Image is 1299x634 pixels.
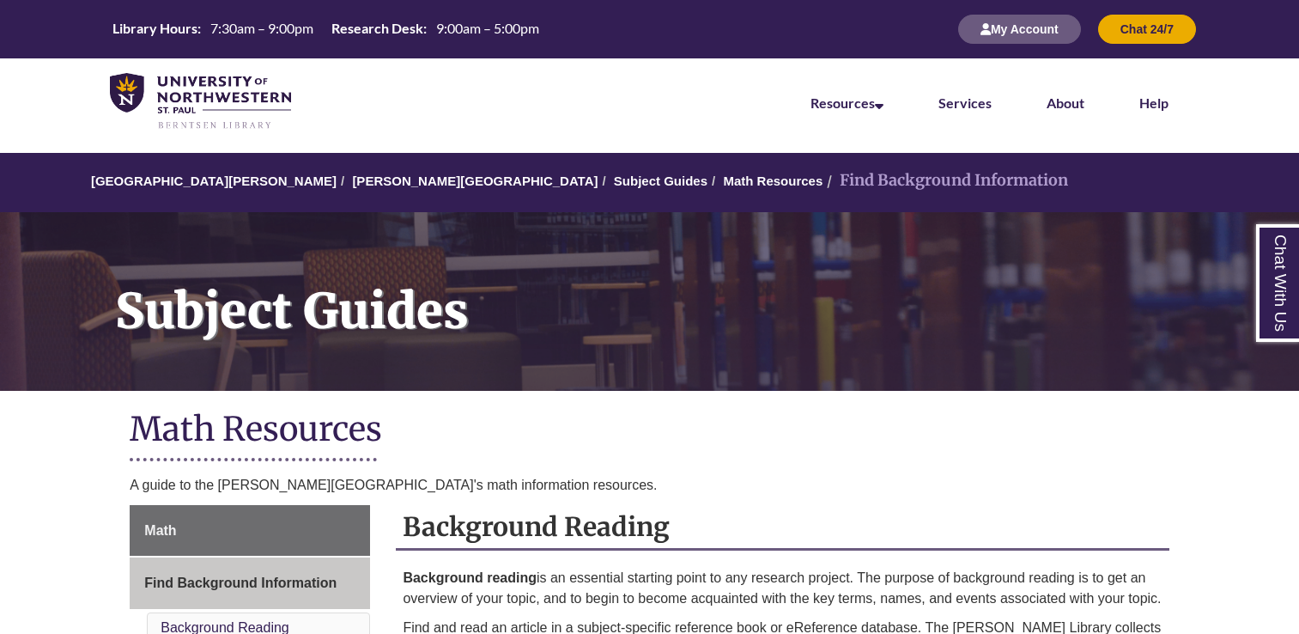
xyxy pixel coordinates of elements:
[130,505,370,557] a: Math
[1047,94,1084,111] a: About
[614,174,707,188] a: Subject Guides
[96,212,1299,369] h1: Subject Guides
[106,19,546,40] a: Hours Today
[1098,21,1196,36] a: Chat 24/7
[130,478,657,492] span: A guide to the [PERSON_NAME][GEOGRAPHIC_DATA]'s math information resources.
[1139,94,1168,111] a: Help
[403,570,537,585] strong: Background reading
[352,174,598,188] a: [PERSON_NAME][GEOGRAPHIC_DATA]
[325,19,429,38] th: Research Desk:
[106,19,203,38] th: Library Hours:
[396,505,1168,551] h2: Background Reading
[403,568,1162,609] p: is an essential starting point to any research project. The purpose of background reading is to g...
[723,174,822,188] a: Math Resources
[210,20,313,36] span: 7:30am – 9:00pm
[91,174,337,188] a: [GEOGRAPHIC_DATA][PERSON_NAME]
[106,19,546,38] table: Hours Today
[130,558,370,609] a: Find Background Information
[958,15,1081,44] button: My Account
[822,168,1068,193] li: Find Background Information
[436,20,539,36] span: 9:00am – 5:00pm
[110,73,291,131] img: UNWSP Library Logo
[130,408,1168,454] h1: Math Resources
[1098,15,1196,44] button: Chat 24/7
[144,523,176,538] span: Math
[144,576,337,590] span: Find Background Information
[810,94,883,111] a: Resources
[958,21,1081,36] a: My Account
[938,94,992,111] a: Services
